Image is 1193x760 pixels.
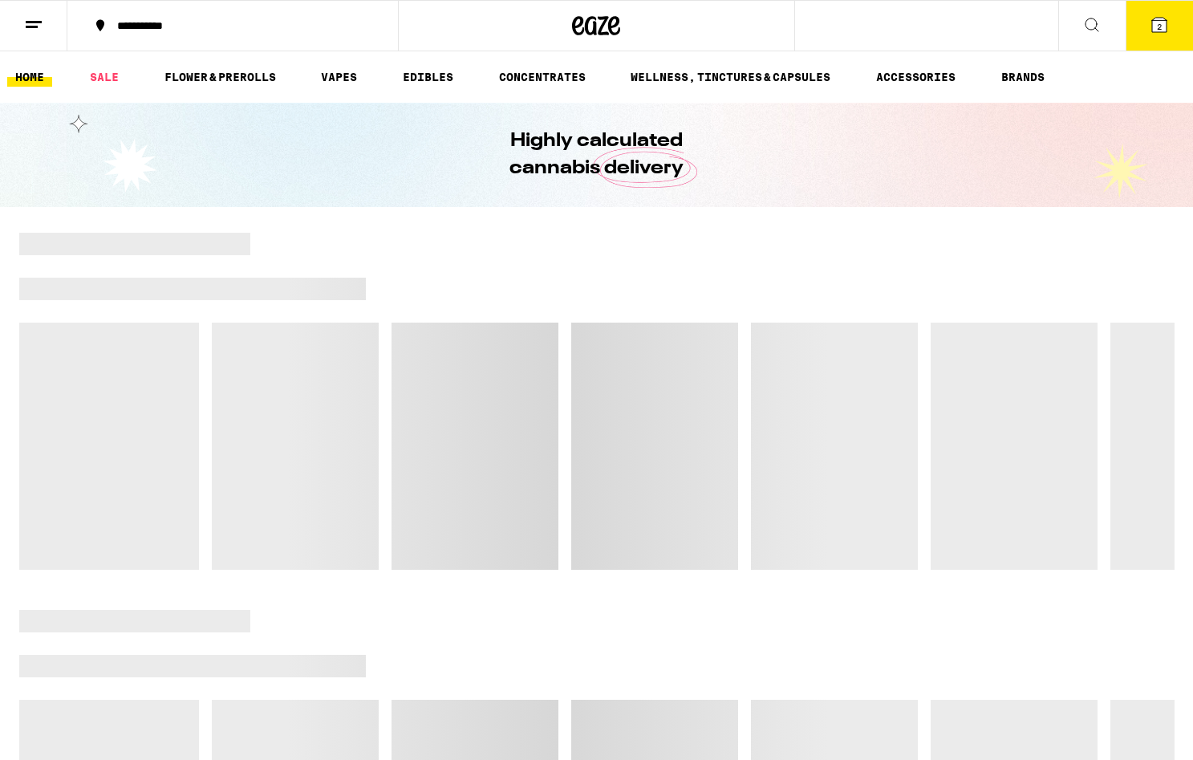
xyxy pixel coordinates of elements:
button: 2 [1126,1,1193,51]
a: EDIBLES [395,67,461,87]
a: WELLNESS, TINCTURES & CAPSULES [623,67,838,87]
a: CONCENTRATES [491,67,594,87]
span: 2 [1157,22,1162,31]
h1: Highly calculated cannabis delivery [465,128,729,182]
a: FLOWER & PREROLLS [156,67,284,87]
a: VAPES [313,67,365,87]
a: SALE [82,67,127,87]
a: HOME [7,67,52,87]
a: ACCESSORIES [868,67,964,87]
button: BRANDS [993,67,1053,87]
